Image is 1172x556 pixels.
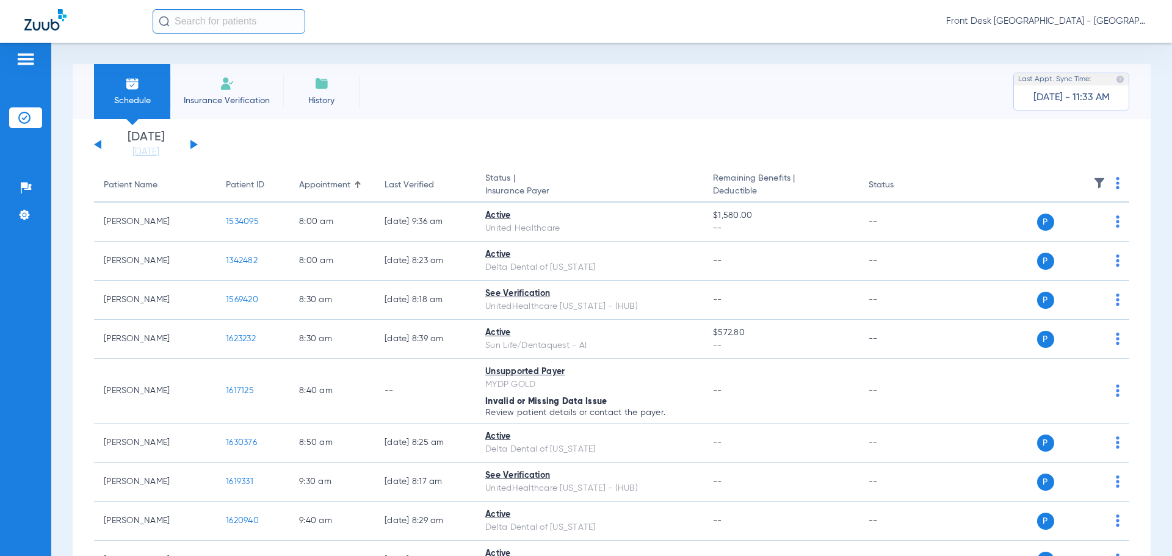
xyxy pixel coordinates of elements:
div: Delta Dental of [US_STATE] [485,443,693,456]
td: [PERSON_NAME] [94,320,216,359]
td: 8:00 AM [289,203,375,242]
td: 8:40 AM [289,359,375,424]
span: -- [713,516,722,525]
span: -- [713,477,722,486]
span: -- [713,339,848,352]
th: Remaining Benefits | [703,168,858,203]
div: Patient Name [104,179,206,192]
div: Active [485,430,693,443]
span: P [1037,253,1054,270]
span: -- [713,386,722,395]
span: P [1037,331,1054,348]
span: -- [713,222,848,235]
td: 8:30 AM [289,320,375,359]
div: Unsupported Payer [485,366,693,378]
td: [DATE] 8:18 AM [375,281,476,320]
img: group-dot-blue.svg [1116,294,1120,306]
a: [DATE] [109,146,183,158]
td: -- [859,203,941,242]
td: -- [859,281,941,320]
span: -- [713,256,722,265]
span: 1630376 [226,438,257,447]
span: 1569420 [226,295,258,304]
td: [PERSON_NAME] [94,502,216,541]
img: group-dot-blue.svg [1116,436,1120,449]
img: Manual Insurance Verification [220,76,234,91]
img: Search Icon [159,16,170,27]
td: [PERSON_NAME] [94,203,216,242]
span: Schedule [103,95,161,107]
div: Appointment [299,179,365,192]
span: Invalid or Missing Data Issue [485,397,607,406]
td: -- [859,359,941,424]
span: Insurance Verification [179,95,274,107]
td: 9:30 AM [289,463,375,502]
p: Review patient details or contact the payer. [485,408,693,417]
td: [DATE] 8:25 AM [375,424,476,463]
td: -- [375,359,476,424]
span: Deductible [713,185,848,198]
div: Delta Dental of [US_STATE] [485,521,693,534]
li: [DATE] [109,131,183,158]
span: 1342482 [226,256,258,265]
span: History [292,95,350,107]
div: Patient ID [226,179,280,192]
span: P [1037,435,1054,452]
iframe: Chat Widget [1111,497,1172,556]
img: group-dot-blue.svg [1116,475,1120,488]
div: Active [485,508,693,521]
img: group-dot-blue.svg [1116,255,1120,267]
td: -- [859,502,941,541]
span: P [1037,214,1054,231]
td: 9:40 AM [289,502,375,541]
div: Last Verified [385,179,466,192]
img: group-dot-blue.svg [1116,333,1120,345]
td: -- [859,424,941,463]
img: group-dot-blue.svg [1116,385,1120,397]
td: [DATE] 8:39 AM [375,320,476,359]
span: 1620940 [226,516,259,525]
input: Search for patients [153,9,305,34]
span: 1619331 [226,477,253,486]
div: Active [485,209,693,222]
td: -- [859,463,941,502]
span: 1534095 [226,217,259,226]
img: group-dot-blue.svg [1116,177,1120,189]
img: Schedule [125,76,140,91]
div: Patient Name [104,179,157,192]
span: Last Appt. Sync Time: [1018,73,1091,85]
th: Status | [476,168,703,203]
span: [DATE] - 11:33 AM [1033,92,1110,104]
td: [PERSON_NAME] [94,281,216,320]
div: Delta Dental of [US_STATE] [485,261,693,274]
span: P [1037,474,1054,491]
td: -- [859,320,941,359]
div: Last Verified [385,179,434,192]
span: -- [713,438,722,447]
img: History [314,76,329,91]
td: [PERSON_NAME] [94,242,216,281]
div: Active [485,327,693,339]
img: Zuub Logo [24,9,67,31]
span: Front Desk [GEOGRAPHIC_DATA] - [GEOGRAPHIC_DATA] | My Community Dental Centers [946,15,1148,27]
img: filter.svg [1093,177,1105,189]
td: [PERSON_NAME] [94,424,216,463]
img: hamburger-icon [16,52,35,67]
td: 8:00 AM [289,242,375,281]
td: [DATE] 8:29 AM [375,502,476,541]
td: [DATE] 8:23 AM [375,242,476,281]
td: -- [859,242,941,281]
div: Appointment [299,179,350,192]
span: 1623232 [226,334,256,343]
span: P [1037,513,1054,530]
div: See Verification [485,287,693,300]
td: [DATE] 9:36 AM [375,203,476,242]
div: United Healthcare [485,222,693,235]
div: See Verification [485,469,693,482]
td: [PERSON_NAME] [94,359,216,424]
div: UnitedHealthcare [US_STATE] - (HUB) [485,300,693,313]
div: Sun Life/Dentaquest - AI [485,339,693,352]
span: $1,580.00 [713,209,848,222]
span: $572.80 [713,327,848,339]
